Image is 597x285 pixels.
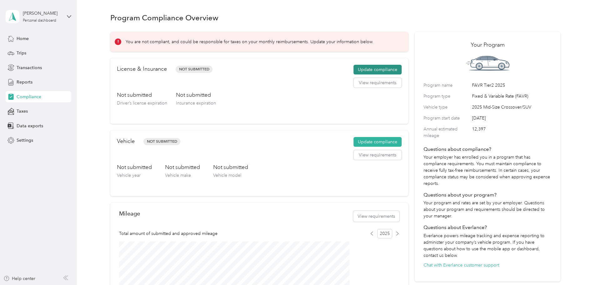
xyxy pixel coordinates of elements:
[354,150,402,160] button: View requirements
[17,137,33,144] span: Settings
[117,173,141,178] span: Vehicle year
[424,126,470,139] label: Annual estimated mileage
[354,137,402,147] button: Update compliance
[424,154,552,187] p: Your employer has enrolled you in a program that has compliance requirements. You must maintain c...
[119,230,218,237] span: Total amount of submitted and approved mileage
[3,275,35,282] button: Help center
[17,64,42,71] span: Transactions
[117,65,167,73] h2: License & Insurance
[23,10,62,17] div: [PERSON_NAME]
[117,163,152,171] h3: Not submitted
[472,115,552,121] span: [DATE]
[117,137,135,145] h2: Vehicle
[424,232,552,259] p: Everlance powers mileage tracking and expense reporting to administer your company’s vehicle prog...
[354,65,402,75] button: Update compliance
[176,100,216,106] span: Insurance expiration
[17,35,29,42] span: Home
[213,163,248,171] h3: Not submitted
[424,104,470,110] label: Vehicle type
[472,126,552,139] span: 12,397
[17,79,33,85] span: Reports
[17,50,26,56] span: Trips
[424,262,499,268] button: Chat with Everlance customer support
[424,200,552,219] p: Your program and rates are set by your employer. Questions about your program and requirements sh...
[213,173,241,178] span: Vehicle model
[472,93,552,99] span: Fixed & Variable Rate (FAVR)
[353,211,399,222] button: View requirements
[472,82,552,89] span: FAVR Tier2 2025
[354,78,402,88] button: View requirements
[424,82,470,89] label: Program name
[110,14,218,21] h1: Program Compliance Overview
[143,138,180,145] span: Not Submitted
[119,210,140,217] h2: Mileage
[176,66,213,73] span: Not Submitted
[472,104,552,110] span: 2025 Mid-Size Crossover/SUV
[377,229,392,238] span: 2025
[126,38,374,45] p: You are not compliant, and could be responsible for taxes on your monthly reimbursements. Update ...
[17,94,41,100] span: Compliance
[562,250,597,285] iframe: Everlance-gr Chat Button Frame
[424,115,470,121] label: Program start date
[23,19,56,23] div: Personal dashboard
[176,91,216,99] h3: Not submitted
[117,91,167,99] h3: Not submitted
[424,93,470,99] label: Program type
[424,224,552,231] h4: Questions about Everlance?
[165,173,191,178] span: Vehicle make
[117,100,167,106] span: Driver’s license expiration
[424,41,552,49] h2: Your Program
[17,123,43,129] span: Data exports
[424,191,552,199] h4: Questions about your program?
[424,145,552,153] h4: Questions about compliance?
[165,163,200,171] h3: Not submitted
[17,108,28,115] span: Taxes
